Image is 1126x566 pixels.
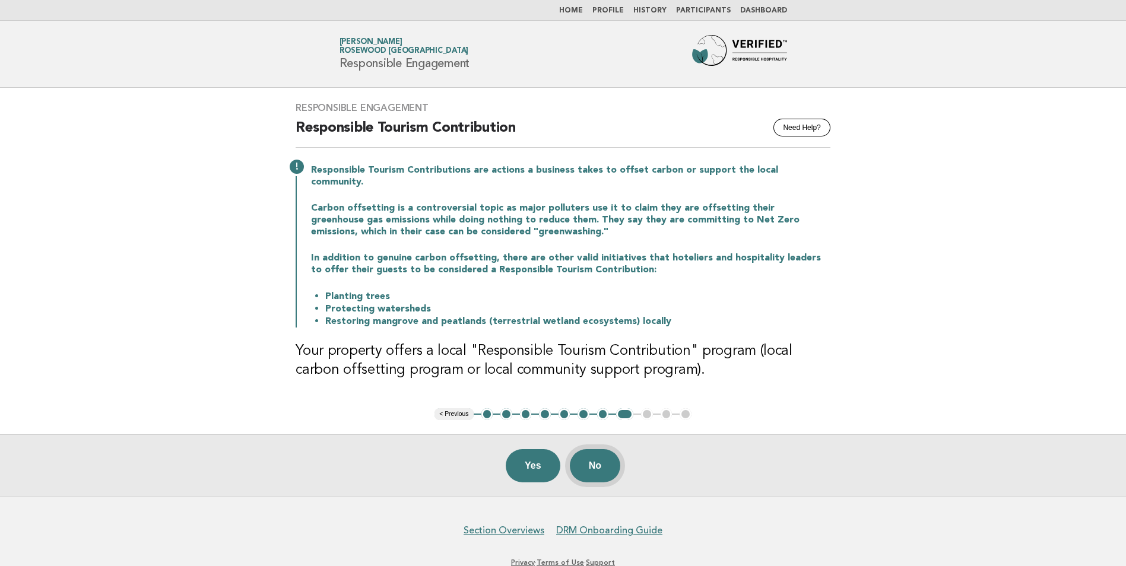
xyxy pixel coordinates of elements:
[556,524,662,536] a: DRM Onboarding Guide
[340,39,470,69] h1: Responsible Engagement
[340,47,469,55] span: Rosewood [GEOGRAPHIC_DATA]
[296,102,830,114] h3: Responsible Engagement
[616,408,633,420] button: 8
[570,449,620,482] button: No
[559,7,583,14] a: Home
[296,342,830,380] h3: Your property offers a local "Responsible Tourism Contribution" program (local carbon offsetting ...
[481,408,493,420] button: 1
[500,408,512,420] button: 2
[340,38,469,55] a: [PERSON_NAME]Rosewood [GEOGRAPHIC_DATA]
[325,303,830,315] li: Protecting watersheds
[692,35,787,73] img: Forbes Travel Guide
[506,449,560,482] button: Yes
[296,119,830,148] h2: Responsible Tourism Contribution
[520,408,532,420] button: 3
[311,252,830,276] p: In addition to genuine carbon offsetting, there are other valid initiatives that hoteliers and ho...
[559,408,570,420] button: 5
[539,408,551,420] button: 4
[434,408,473,420] button: < Previous
[740,7,787,14] a: Dashboard
[311,164,830,188] p: Responsible Tourism Contributions are actions a business takes to offset carbon or support the lo...
[676,7,731,14] a: Participants
[311,202,830,238] p: Carbon offsetting is a controversial topic as major polluters use it to claim they are offsetting...
[464,524,544,536] a: Section Overviews
[578,408,589,420] button: 6
[325,315,830,327] li: Restoring mangrove and peatlands (terrestrial wetland ecosystems) locally
[773,119,830,136] button: Need Help?
[592,7,624,14] a: Profile
[597,408,609,420] button: 7
[325,290,830,303] li: Planting trees
[633,7,667,14] a: History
